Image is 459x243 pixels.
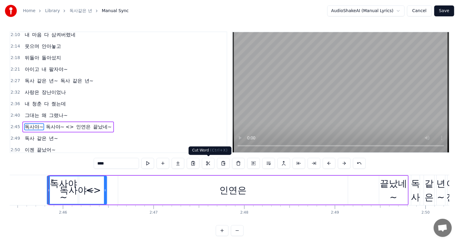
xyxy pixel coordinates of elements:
a: Library [45,8,60,14]
div: 2:47 [150,210,158,215]
div: 끝났네~ [379,177,408,204]
span: 다 [44,100,50,107]
span: 사랑은 [24,89,40,96]
span: 같은 [36,135,47,142]
div: 2:49 [331,210,339,215]
a: 채팅 열기 [434,219,452,237]
span: 끝났네~ [92,123,112,130]
span: 왜 [41,112,47,119]
div: 2:46 [59,210,67,215]
span: 2:40 [11,112,20,118]
span: 그대는 [24,112,40,119]
div: 같은 [424,177,434,204]
span: 2:27 [11,78,20,84]
span: 2:14 [11,43,20,49]
div: Cut Word [189,146,231,155]
span: Manual Sync [102,8,129,14]
span: 팔자야~ [48,66,68,73]
span: 같은 [72,77,83,84]
span: 년~ [84,77,94,84]
span: 2:36 [11,101,20,107]
span: 년~ [48,77,58,84]
span: <> [65,123,74,130]
div: 독사 [411,177,420,204]
span: 2:21 [11,66,20,72]
span: 같은 [36,77,47,84]
span: 줬는데 [51,100,66,107]
span: 2:18 [11,55,20,61]
button: Save [434,5,454,16]
span: 끝났어~ [36,146,56,153]
span: 독사야~ [24,123,44,130]
span: 웃으며 [24,43,40,50]
span: 2:10 [11,32,20,38]
div: 2:48 [240,210,248,215]
span: 2:49 [11,135,20,141]
span: 다 [44,31,50,38]
span: 안아놓고 [41,43,62,50]
span: 아이고 [24,66,40,73]
img: youka [5,5,17,17]
span: 내 [41,66,47,73]
span: 인연은 [76,123,91,130]
span: 년~ [48,135,58,142]
span: 독사 [60,77,71,84]
a: Home [23,8,35,14]
div: 2:50 [422,210,430,215]
span: 뒤돌아 [24,54,40,61]
span: 2:45 [11,124,20,130]
span: 내 [24,31,30,38]
nav: breadcrumb [23,8,129,14]
div: 이젠 [446,177,455,204]
span: 장난이었나 [41,89,66,96]
a: 독사같은 년 [69,8,92,14]
span: 이젠 [24,146,35,153]
button: Cancel [407,5,432,16]
span: ( Ctrl+X ) [210,148,228,152]
span: 2:50 [11,147,20,153]
span: 돌아섰지 [41,54,62,61]
span: 삼켜버렸네 [51,31,76,38]
div: 독사야~ [60,183,94,197]
span: 내 [24,100,30,107]
span: 독사 [24,77,35,84]
span: 독사 [24,135,35,142]
span: 2:32 [11,89,20,95]
span: 청춘 [31,100,42,107]
span: 독사야~ [45,123,65,130]
div: 인연은 [219,183,247,197]
span: 그랬나~ [48,112,68,119]
span: 마음 [31,31,42,38]
div: 년~ [436,177,445,204]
